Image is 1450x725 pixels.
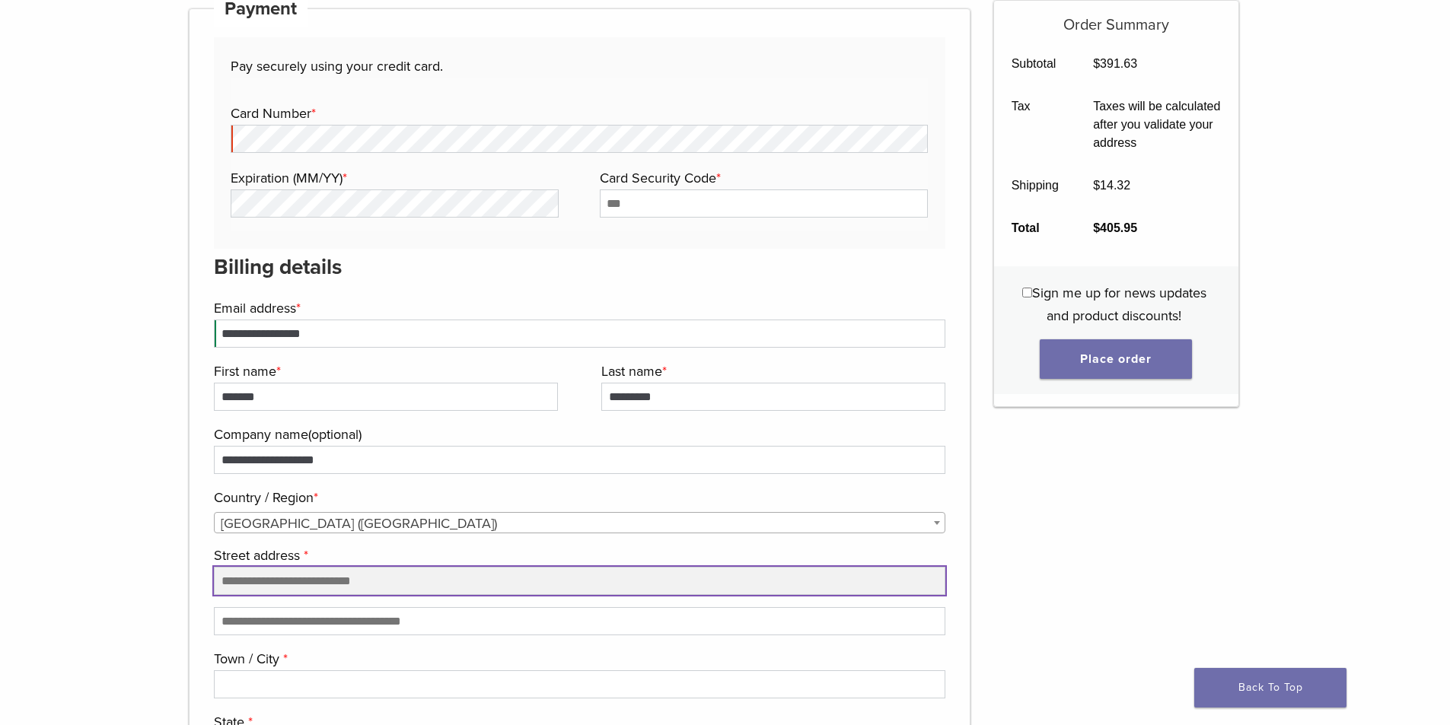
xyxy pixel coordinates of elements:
[214,647,942,670] label: Town / City
[1032,285,1206,324] span: Sign me up for news updates and product discounts!
[994,85,1076,164] th: Tax
[214,249,946,285] h3: Billing details
[1093,57,1137,70] bdi: 391.63
[1076,85,1238,164] td: Taxes will be calculated after you validate your address
[1093,221,1100,234] span: $
[600,167,924,189] label: Card Security Code
[1093,221,1137,234] bdi: 405.95
[1194,668,1346,708] a: Back To Top
[994,43,1076,85] th: Subtotal
[214,544,942,567] label: Street address
[231,78,928,231] fieldset: Payment Info
[1093,57,1100,70] span: $
[1093,179,1130,192] bdi: 14.32
[214,423,942,446] label: Company name
[214,512,946,533] span: Country / Region
[214,360,554,383] label: First name
[215,513,945,534] span: United States (US)
[994,207,1076,250] th: Total
[231,167,555,189] label: Expiration (MM/YY)
[994,1,1238,34] h5: Order Summary
[1040,339,1192,379] button: Place order
[214,297,942,320] label: Email address
[308,426,362,443] span: (optional)
[231,102,924,125] label: Card Number
[1093,179,1100,192] span: $
[214,486,942,509] label: Country / Region
[231,55,928,78] p: Pay securely using your credit card.
[601,360,942,383] label: Last name
[1022,288,1032,297] input: Sign me up for news updates and product discounts!
[994,164,1076,207] th: Shipping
